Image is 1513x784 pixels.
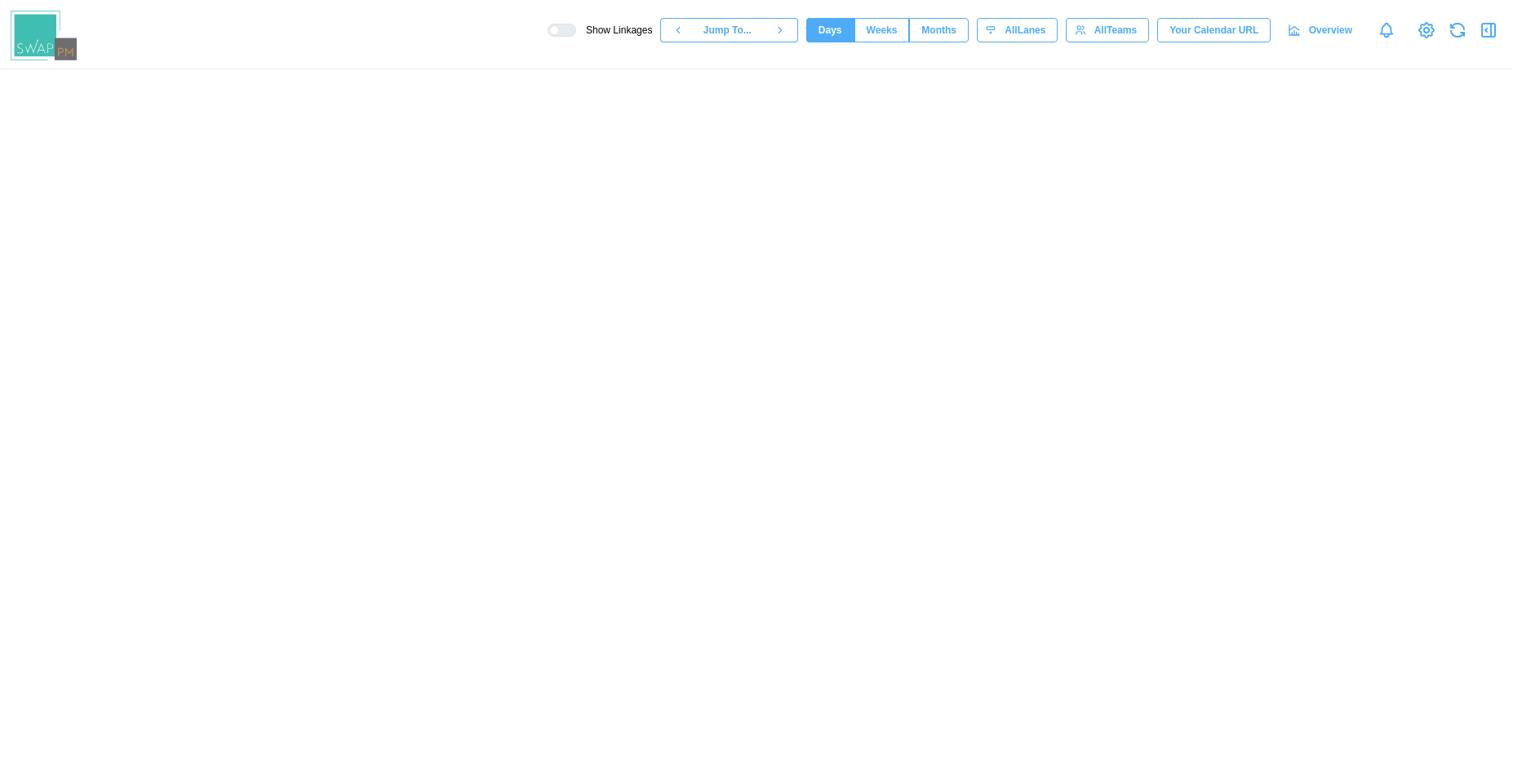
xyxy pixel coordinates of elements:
span: Days [819,19,842,42]
span: Overview [1309,19,1352,42]
button: Open Drawer [1477,19,1500,42]
button: AllTeams [1066,18,1149,42]
span: Show Linkages [576,24,652,37]
button: Jump To... [695,18,762,42]
button: Your Calendar URL [1157,18,1271,42]
span: All Teams [1094,19,1137,42]
span: All Lanes [1005,19,1045,42]
span: Months [921,19,956,42]
span: Your Calendar URL [1169,19,1258,42]
button: Months [909,18,969,42]
span: Weeks [867,19,898,42]
button: Weeks [854,18,910,42]
a: Notifications [1373,16,1400,44]
span: Jump To... [703,19,752,42]
img: Swap PM Logo [11,11,77,60]
button: Refresh Grid [1446,19,1469,42]
a: Overview [1279,18,1364,42]
button: AllLanes [977,18,1058,42]
a: View Project [1415,19,1438,42]
button: Days [806,18,854,42]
